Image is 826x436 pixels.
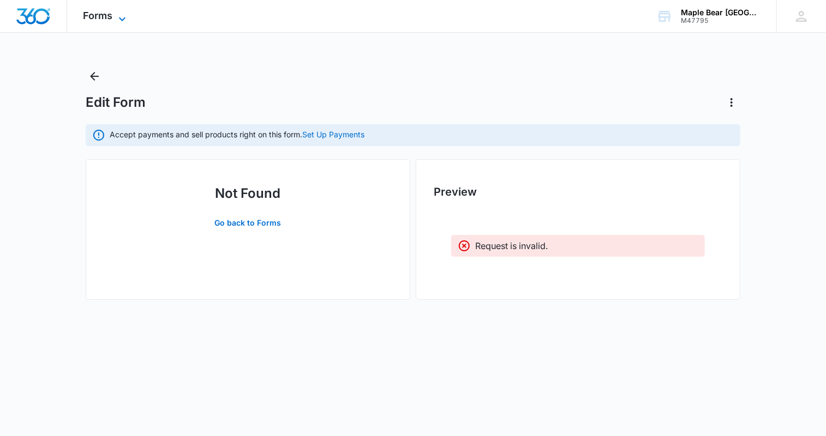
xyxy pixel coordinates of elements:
p: Request is invalid. [475,239,548,252]
p: Accept payments and sell products right on this form. [110,129,364,140]
a: Go back to Forms [204,210,292,236]
h2: Preview [434,184,722,200]
button: Actions [723,94,740,111]
h2: Not Found [104,184,392,203]
h1: Edit Form [86,94,146,111]
button: Back [86,68,103,85]
span: Forms [83,10,113,21]
div: account name [681,8,761,17]
div: account id [681,17,761,25]
a: Set Up Payments [302,130,364,139]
